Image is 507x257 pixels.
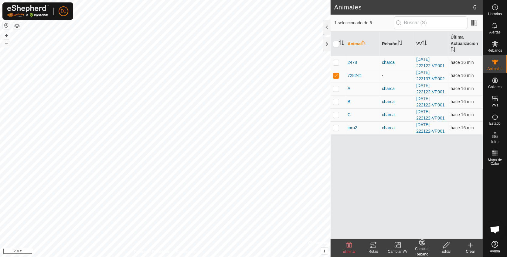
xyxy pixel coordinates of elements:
th: Última Actualización [448,32,483,56]
div: Rutas [361,249,386,254]
span: 27 sept 2025, 20:07 [451,86,474,91]
span: Estado [489,122,501,125]
span: 27 sept 2025, 20:07 [451,99,474,104]
button: Capas del Mapa [13,22,21,30]
span: toro2 [348,125,357,131]
span: Alertas [489,30,501,34]
div: charca [382,125,411,131]
p-sorticon: Activar para ordenar [398,41,403,46]
a: Contáctenos [176,249,197,255]
span: 2478 [348,59,357,66]
input: Buscar (S) [394,16,468,29]
a: Ayuda [483,238,507,255]
span: D1 [61,8,66,14]
th: Rebaño [379,32,414,56]
div: Chat abierto [486,221,504,239]
a: [DATE] 222122-VP001 [417,83,445,94]
div: charca [382,85,411,92]
div: - [382,72,411,79]
span: Collares [488,85,502,89]
h2: Animales [334,4,473,11]
span: 27 sept 2025, 20:07 [451,125,474,130]
span: Infra [491,140,498,144]
th: VV [414,32,448,56]
span: 27 sept 2025, 20:07 [451,73,474,78]
span: Mapa de Calor [485,158,505,165]
p-sorticon: Activar para ordenar [362,41,367,46]
span: B [348,99,350,105]
div: charca [382,59,411,66]
span: VVs [492,103,498,107]
span: Eliminar [342,249,356,254]
div: Cambiar VV [386,249,410,254]
a: [DATE] 222122-VP001 [417,96,445,107]
div: Editar [434,249,458,254]
a: [DATE] 222122-VP001 [417,57,445,68]
span: C [348,112,351,118]
div: Cambiar Rebaño [410,246,434,257]
button: i [321,248,328,254]
p-sorticon: Activar para ordenar [339,41,344,46]
a: [DATE] 222122-VP001 [417,122,445,134]
span: 1 seleccionado de 6 [334,20,394,26]
a: Política de Privacidad [134,249,169,255]
span: i [324,248,325,253]
span: 7282-t1 [348,72,362,79]
div: charca [382,99,411,105]
div: charca [382,112,411,118]
p-sorticon: Activar para ordenar [451,48,456,53]
span: Rebaños [488,49,502,52]
span: Horarios [488,12,502,16]
span: Ayuda [490,249,500,253]
th: Animal [345,32,379,56]
button: + [3,32,10,39]
div: Crear [458,249,483,254]
span: 27 sept 2025, 20:07 [451,112,474,117]
button: Restablecer Mapa [3,22,10,29]
span: 27 sept 2025, 20:07 [451,60,474,65]
span: A [348,85,350,92]
img: Logo Gallagher [7,5,49,17]
button: – [3,40,10,47]
a: [DATE] 222122-VP001 [417,109,445,120]
span: 6 [473,3,477,12]
span: Animales [488,67,502,71]
p-sorticon: Activar para ordenar [422,41,427,46]
a: [DATE] 223137-VP002 [417,70,445,81]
